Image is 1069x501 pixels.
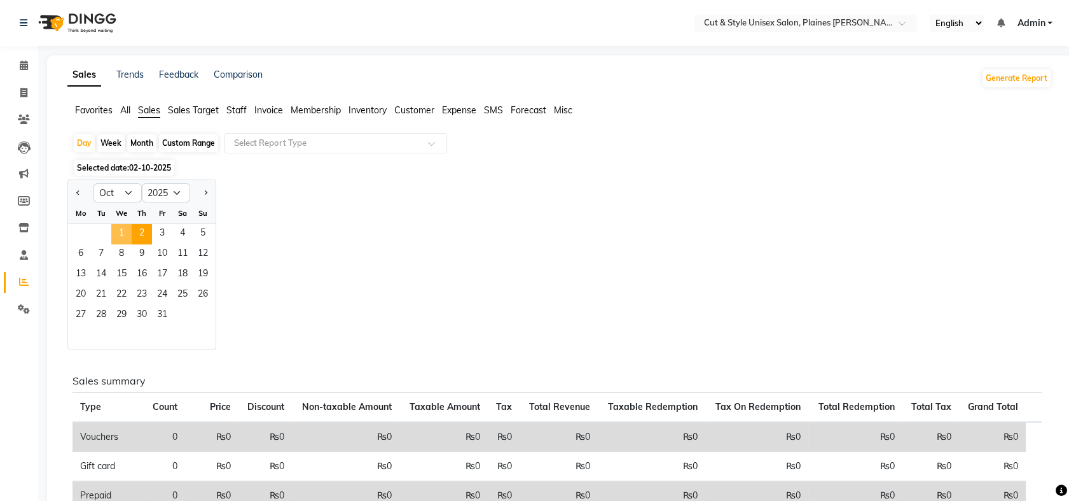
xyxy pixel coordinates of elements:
[902,422,959,452] td: ₨0
[200,183,210,203] button: Next month
[71,306,91,326] div: Monday, October 27, 2025
[80,401,101,413] span: Type
[705,422,808,452] td: ₨0
[71,265,91,285] span: 13
[132,306,152,326] span: 30
[185,452,238,481] td: ₨0
[193,265,213,285] span: 19
[193,244,213,265] div: Sunday, October 12, 2025
[152,265,172,285] div: Friday, October 17, 2025
[132,306,152,326] div: Thursday, October 30, 2025
[74,134,95,152] div: Day
[129,163,171,173] span: 02-10-2025
[152,224,172,244] div: Friday, October 3, 2025
[91,203,111,223] div: Tu
[132,265,152,285] span: 16
[172,224,193,244] span: 4
[348,104,387,116] span: Inventory
[214,69,263,80] a: Comparison
[598,422,705,452] td: ₨0
[172,285,193,306] span: 25
[111,203,132,223] div: We
[152,244,172,265] div: Friday, October 10, 2025
[818,401,895,413] span: Total Redemption
[705,452,808,481] td: ₨0
[302,401,392,413] span: Non-taxable Amount
[111,306,132,326] div: Wednesday, October 29, 2025
[193,285,213,306] span: 26
[159,134,218,152] div: Custom Range
[193,224,213,244] span: 5
[399,452,487,481] td: ₨0
[71,244,91,265] div: Monday, October 6, 2025
[72,452,144,481] td: Gift card
[111,244,132,265] span: 8
[172,203,193,223] div: Sa
[75,104,113,116] span: Favorites
[292,452,399,481] td: ₨0
[91,306,111,326] div: Tuesday, October 28, 2025
[111,285,132,306] div: Wednesday, October 22, 2025
[911,401,951,413] span: Total Tax
[152,265,172,285] span: 17
[111,285,132,306] span: 22
[238,422,292,452] td: ₨0
[172,265,193,285] div: Saturday, October 18, 2025
[67,64,101,87] a: Sales
[520,452,598,481] td: ₨0
[291,104,341,116] span: Membership
[111,224,132,244] span: 1
[132,244,152,265] span: 9
[226,104,247,116] span: Staff
[138,104,160,116] span: Sales
[394,104,434,116] span: Customer
[111,224,132,244] div: Wednesday, October 1, 2025
[399,422,487,452] td: ₨0
[132,244,152,265] div: Thursday, October 9, 2025
[72,375,1042,387] h6: Sales summary
[152,306,172,326] span: 31
[152,285,172,306] span: 24
[902,452,959,481] td: ₨0
[152,203,172,223] div: Fr
[120,104,130,116] span: All
[511,104,546,116] span: Forecast
[193,285,213,306] div: Sunday, October 26, 2025
[93,183,142,202] select: Select month
[172,265,193,285] span: 18
[71,265,91,285] div: Monday, October 13, 2025
[132,203,152,223] div: Th
[554,104,572,116] span: Misc
[111,244,132,265] div: Wednesday, October 8, 2025
[193,244,213,265] span: 12
[488,452,520,481] td: ₨0
[496,401,512,413] span: Tax
[144,422,186,452] td: 0
[71,203,91,223] div: Mo
[144,452,186,481] td: 0
[152,285,172,306] div: Friday, October 24, 2025
[608,401,698,413] span: Taxable Redemption
[442,104,476,116] span: Expense
[193,224,213,244] div: Sunday, October 5, 2025
[72,422,144,452] td: Vouchers
[91,265,111,285] div: Tuesday, October 14, 2025
[808,422,902,452] td: ₨0
[152,306,172,326] div: Friday, October 31, 2025
[91,285,111,306] div: Tuesday, October 21, 2025
[32,5,120,41] img: logo
[132,224,152,244] span: 2
[185,422,238,452] td: ₨0
[127,134,156,152] div: Month
[210,401,231,413] span: Price
[132,265,152,285] div: Thursday, October 16, 2025
[168,104,219,116] span: Sales Target
[193,203,213,223] div: Su
[91,265,111,285] span: 14
[91,244,111,265] span: 7
[91,244,111,265] div: Tuesday, October 7, 2025
[410,401,480,413] span: Taxable Amount
[159,69,198,80] a: Feedback
[71,285,91,306] span: 20
[116,69,144,80] a: Trends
